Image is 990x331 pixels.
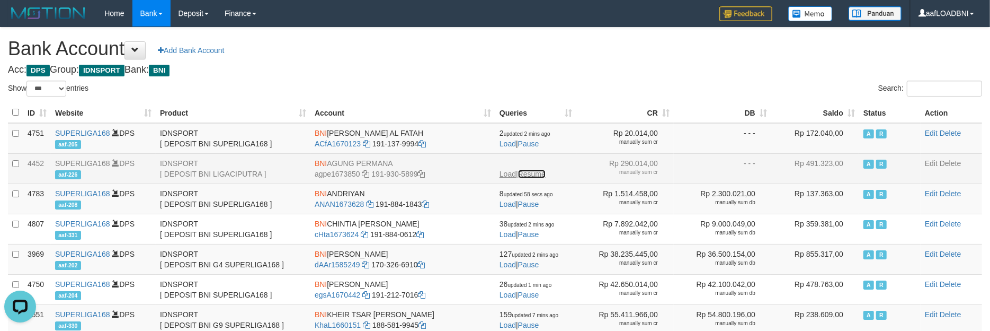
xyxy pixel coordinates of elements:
[863,281,874,290] span: Active
[315,291,360,299] a: egsA1670442
[771,214,859,244] td: Rp 359.381,00
[678,259,755,267] div: manually sum db
[518,170,546,178] a: Resume
[362,291,370,299] a: Copy egsA1670442 to clipboard
[500,220,554,228] span: 38
[500,200,516,208] a: Load
[500,280,551,289] span: 26
[925,310,938,319] a: Edit
[876,160,887,169] span: Running
[576,244,674,274] td: Rp 38.235.445,00
[576,214,674,244] td: Rp 7.892.042,00
[921,102,982,123] th: Action
[156,214,310,244] td: IDNSPORT [ DEPOSIT BNI SUPERLIGA168 ]
[23,123,51,154] td: 4751
[500,280,551,299] span: |
[315,170,360,178] a: agpe1673850
[51,214,156,244] td: DPS
[674,214,771,244] td: Rp 9.000.049,00
[771,102,859,123] th: Saldo: activate to sort column ascending
[55,321,81,330] span: aaf-330
[55,170,81,179] span: aaf-226
[55,189,110,198] a: SUPERLIGA168
[310,214,495,244] td: CHINTIA [PERSON_NAME] 191-884-0612
[310,153,495,184] td: AGUNG PERMANA 191-930-5899
[576,102,674,123] th: CR: activate to sort column ascending
[907,81,982,97] input: Search:
[500,220,554,239] span: |
[156,244,310,274] td: IDNSPORT [ DEPOSIT BNI G4 SUPERLIGA168 ]
[771,184,859,214] td: Rp 137.363,00
[849,6,902,21] img: panduan.png
[315,189,327,198] span: BNI
[576,274,674,304] td: Rp 42.650.014,00
[576,153,674,184] td: Rp 290.014,00
[581,259,658,267] div: manually sum cr
[55,231,81,240] span: aaf-331
[26,81,66,97] select: Showentries
[500,310,558,329] span: |
[674,153,771,184] td: - - -
[23,153,51,184] td: 4452
[51,123,156,154] td: DPS
[504,191,553,197] span: updated 58 secs ago
[23,274,51,304] td: 4750
[315,200,364,208] a: ANAN1673628
[518,230,539,239] a: Pause
[315,159,327,168] span: BNI
[310,123,495,154] td: [PERSON_NAME] AL FATAH 191-137-9994
[878,81,982,97] label: Search:
[876,250,887,259] span: Running
[518,140,539,148] a: Pause
[315,220,327,228] span: BNI
[363,321,370,329] a: Copy KhaL1660151 to clipboard
[500,291,516,299] a: Load
[678,229,755,237] div: manually sum db
[576,184,674,214] td: Rp 1.514.458,00
[500,310,558,319] span: 159
[863,129,874,138] span: Active
[581,320,658,327] div: manually sum cr
[51,274,156,304] td: DPS
[310,244,495,274] td: [PERSON_NAME] 170-326-6910
[581,290,658,297] div: manually sum cr
[719,6,772,21] img: Feedback.jpg
[863,190,874,199] span: Active
[500,321,516,329] a: Load
[876,129,887,138] span: Running
[674,102,771,123] th: DB: activate to sort column ascending
[940,310,961,319] a: Delete
[788,6,833,21] img: Button%20Memo.svg
[362,260,370,269] a: Copy dAAr1585249 to clipboard
[418,140,426,148] a: Copy 1911379994 to clipboard
[500,250,558,258] span: 127
[416,230,424,239] a: Copy 1918840612 to clipboard
[51,244,156,274] td: DPS
[51,184,156,214] td: DPS
[512,252,558,258] span: updated 2 mins ago
[500,260,516,269] a: Load
[863,220,874,229] span: Active
[418,170,425,178] a: Copy 1919305899 to clipboard
[518,321,539,329] a: Pause
[55,129,110,137] a: SUPERLIGA168
[151,41,231,59] a: Add Bank Account
[500,140,516,148] a: Load
[55,280,110,289] a: SUPERLIGA168
[940,159,961,168] a: Delete
[674,123,771,154] td: - - -
[23,214,51,244] td: 4807
[8,5,88,21] img: MOTION_logo.png
[366,200,373,208] a: Copy ANAN1673628 to clipboard
[678,199,755,206] div: manually sum db
[925,250,938,258] a: Edit
[678,290,755,297] div: manually sum db
[512,312,558,318] span: updated 7 mins ago
[863,250,874,259] span: Active
[863,311,874,320] span: Active
[771,274,859,304] td: Rp 478.763,00
[771,153,859,184] td: Rp 491.323,00
[940,250,961,258] a: Delete
[156,274,310,304] td: IDNSPORT [ DEPOSIT BNI SUPERLIGA168 ]
[508,282,552,288] span: updated 1 min ago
